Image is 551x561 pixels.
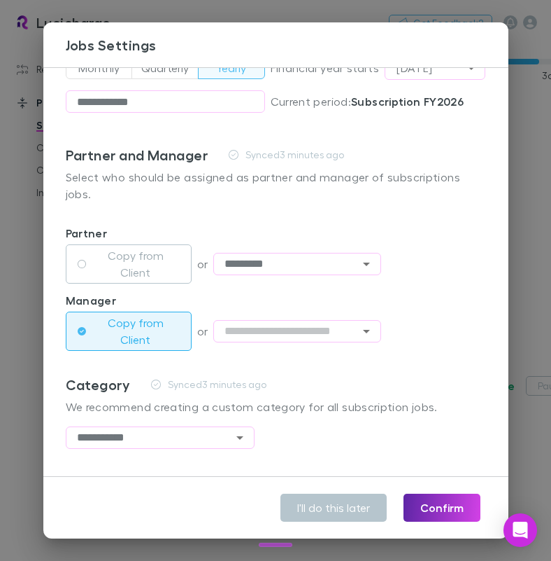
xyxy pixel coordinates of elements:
div: 3 minutes ago [141,376,275,393]
p: Select who should be assigned as partner and manager of subscriptions jobs. [66,169,486,202]
h3: Jobs Settings [66,36,508,53]
h3: Partner and Manager [66,146,208,163]
label: Copy from Client [92,247,180,281]
p: Current period: [271,93,464,110]
button: Quarterly [131,57,199,79]
button: Open [230,428,250,448]
p: or [197,256,214,272]
div: Open Intercom Messenger [503,513,537,547]
button: Monthly [66,57,133,79]
p: or [197,323,214,340]
p: Partner [66,225,486,242]
h3: Category [66,376,131,393]
strong: Subscription FY2026 [351,95,464,109]
span: Financial year starts [271,60,385,76]
div: 3 minutes ago [219,146,352,163]
button: Yearly [198,57,265,79]
button: I'll do this later [280,494,387,522]
label: Copy from Client [92,314,180,348]
p: We recommend creating a custom category for all subscription jobs. [66,399,486,415]
button: Confirm [403,494,480,522]
div: [DATE] [385,57,484,79]
button: Open [357,321,376,341]
p: Manager [66,292,486,309]
button: Copy from Client [66,312,192,351]
button: Open [357,254,376,274]
button: Copy from Client [66,244,192,284]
